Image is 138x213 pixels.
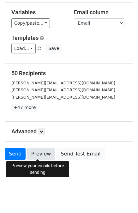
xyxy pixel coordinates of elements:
h5: Advanced [11,128,127,135]
a: +47 more [11,104,38,112]
h5: Email column [74,9,127,16]
small: [PERSON_NAME][EMAIL_ADDRESS][DOMAIN_NAME] [11,88,115,92]
small: [PERSON_NAME][EMAIL_ADDRESS][DOMAIN_NAME] [11,95,115,100]
a: Send Test Email [57,148,105,160]
a: Templates [11,34,39,41]
a: Preview [27,148,55,160]
a: Copy/paste... [11,18,50,28]
h5: 50 Recipients [11,70,127,77]
small: [PERSON_NAME][EMAIL_ADDRESS][DOMAIN_NAME] [11,81,115,85]
h5: Variables [11,9,64,16]
a: Load... [11,44,36,53]
iframe: Chat Widget [106,183,138,213]
div: Preview your emails before sending [6,161,69,177]
button: Save [45,44,62,53]
a: Send [5,148,26,160]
